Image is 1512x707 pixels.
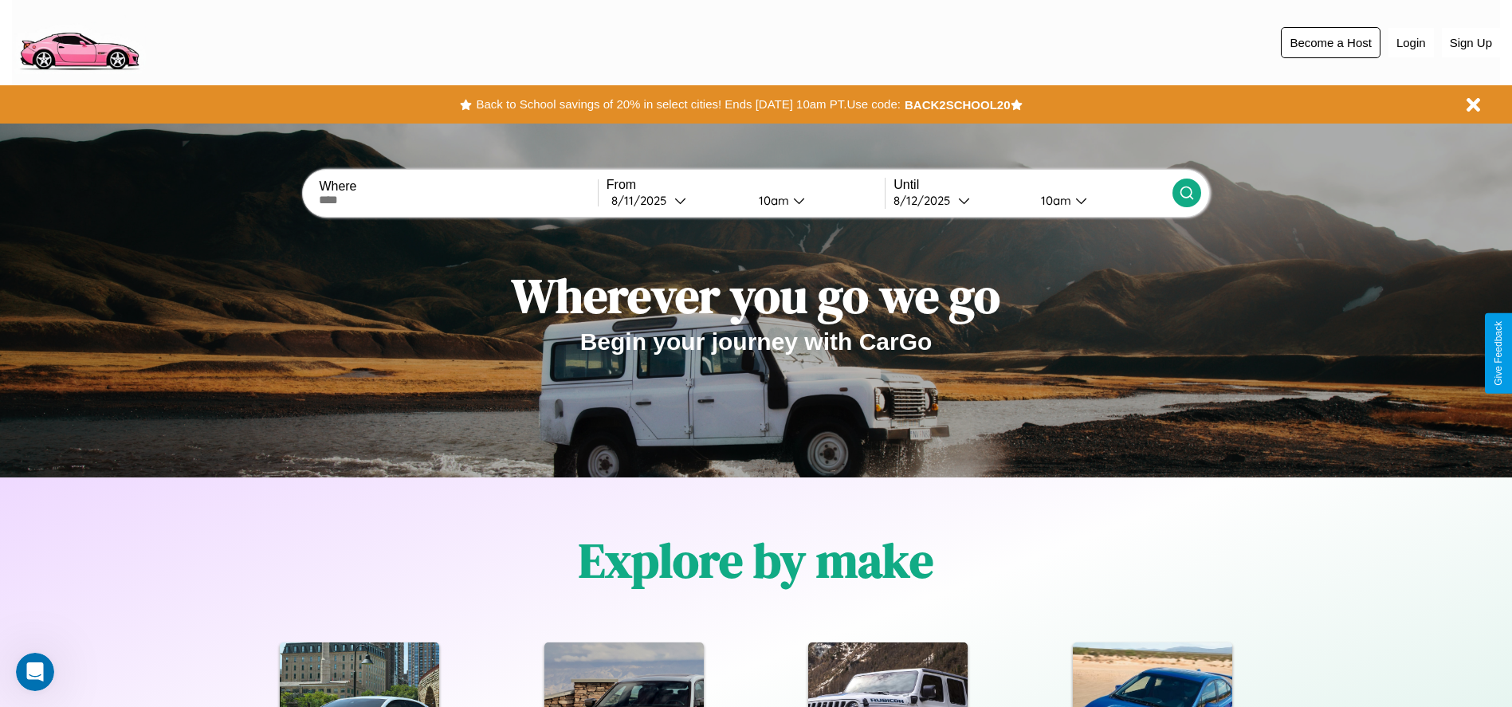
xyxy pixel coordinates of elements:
[12,8,146,74] img: logo
[611,193,674,208] div: 8 / 11 / 2025
[751,193,793,208] div: 10am
[607,192,746,209] button: 8/11/2025
[319,179,597,194] label: Where
[893,178,1172,192] label: Until
[746,192,886,209] button: 10am
[1033,193,1075,208] div: 10am
[1493,321,1504,386] div: Give Feedback
[893,193,958,208] div: 8 / 12 / 2025
[579,528,933,593] h1: Explore by make
[1388,28,1434,57] button: Login
[1028,192,1172,209] button: 10am
[1442,28,1500,57] button: Sign Up
[16,653,54,691] iframe: Intercom live chat
[1281,27,1380,58] button: Become a Host
[905,98,1011,112] b: BACK2SCHOOL20
[472,93,904,116] button: Back to School savings of 20% in select cities! Ends [DATE] 10am PT.Use code:
[607,178,885,192] label: From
